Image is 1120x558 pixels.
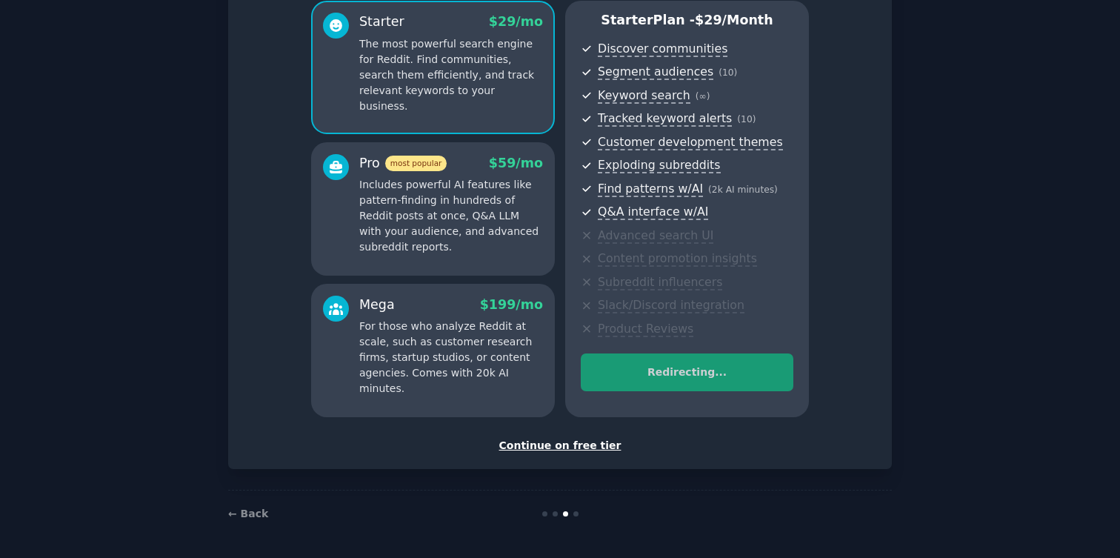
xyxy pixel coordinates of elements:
div: Pro [359,154,447,173]
span: Product Reviews [598,322,693,337]
p: Starter Plan - [581,11,793,30]
span: Slack/Discord integration [598,298,744,313]
div: Starter [359,13,404,31]
span: Customer development themes [598,135,783,150]
span: Exploding subreddits [598,158,720,173]
p: For those who analyze Reddit at scale, such as customer research firms, startup studios, or conte... [359,319,543,396]
span: most popular [385,156,447,171]
a: ← Back [228,508,268,519]
p: The most powerful search engine for Reddit. Find communities, search them efficiently, and track ... [359,36,543,114]
span: Discover communities [598,41,727,57]
span: ( 2k AI minutes ) [708,185,778,195]
span: Q&A interface w/AI [598,205,708,220]
span: $ 199 /mo [480,297,543,312]
span: Keyword search [598,88,690,104]
span: ( 10 ) [719,67,737,78]
span: ( ∞ ) [696,91,710,102]
div: Continue on free tier [244,438,876,454]
p: Includes powerful AI features like pattern-finding in hundreds of Reddit posts at once, Q&A LLM w... [359,177,543,255]
span: Segment audiences [598,64,713,80]
div: Mega [359,296,395,314]
span: Advanced search UI [598,228,713,244]
span: Find patterns w/AI [598,182,703,197]
span: Tracked keyword alerts [598,111,732,127]
span: ( 10 ) [737,114,756,124]
span: Subreddit influencers [598,275,722,290]
span: $ 59 /mo [489,156,543,170]
span: Content promotion insights [598,251,757,267]
span: $ 29 /mo [489,14,543,29]
span: $ 29 /month [695,13,773,27]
